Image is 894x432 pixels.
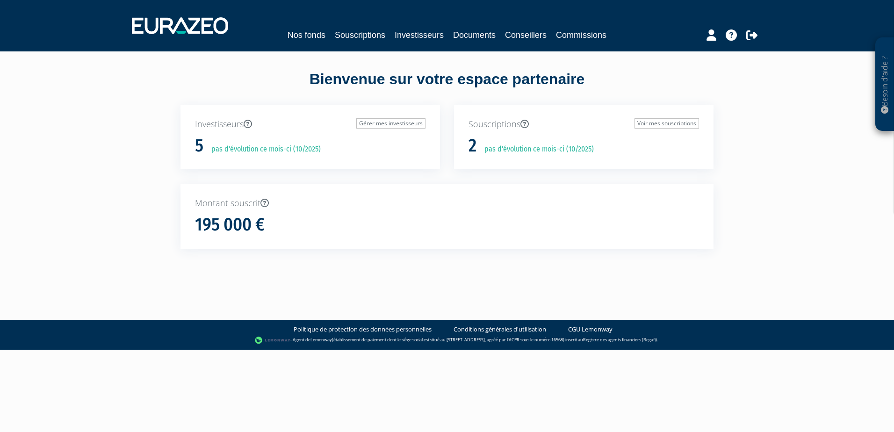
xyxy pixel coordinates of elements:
[310,337,332,343] a: Lemonway
[173,69,721,105] div: Bienvenue sur votre espace partenaire
[132,17,228,34] img: 1732889491-logotype_eurazeo_blanc_rvb.png
[505,29,547,42] a: Conseillers
[205,144,321,155] p: pas d'évolution ce mois-ci (10/2025)
[395,29,444,42] a: Investisseurs
[478,144,594,155] p: pas d'évolution ce mois-ci (10/2025)
[288,29,325,42] a: Nos fonds
[556,29,606,42] a: Commissions
[634,118,699,129] a: Voir mes souscriptions
[294,325,432,334] a: Politique de protection des données personnelles
[195,118,425,130] p: Investisseurs
[195,197,699,209] p: Montant souscrit
[195,215,265,235] h1: 195 000 €
[568,325,613,334] a: CGU Lemonway
[9,336,885,345] div: - Agent de (établissement de paiement dont le siège social est situé au [STREET_ADDRESS], agréé p...
[356,118,425,129] a: Gérer mes investisseurs
[335,29,385,42] a: Souscriptions
[255,336,291,345] img: logo-lemonway.png
[454,325,546,334] a: Conditions générales d'utilisation
[195,136,203,156] h1: 5
[453,29,496,42] a: Documents
[880,43,890,127] p: Besoin d'aide ?
[583,337,657,343] a: Registre des agents financiers (Regafi)
[469,136,476,156] h1: 2
[469,118,699,130] p: Souscriptions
